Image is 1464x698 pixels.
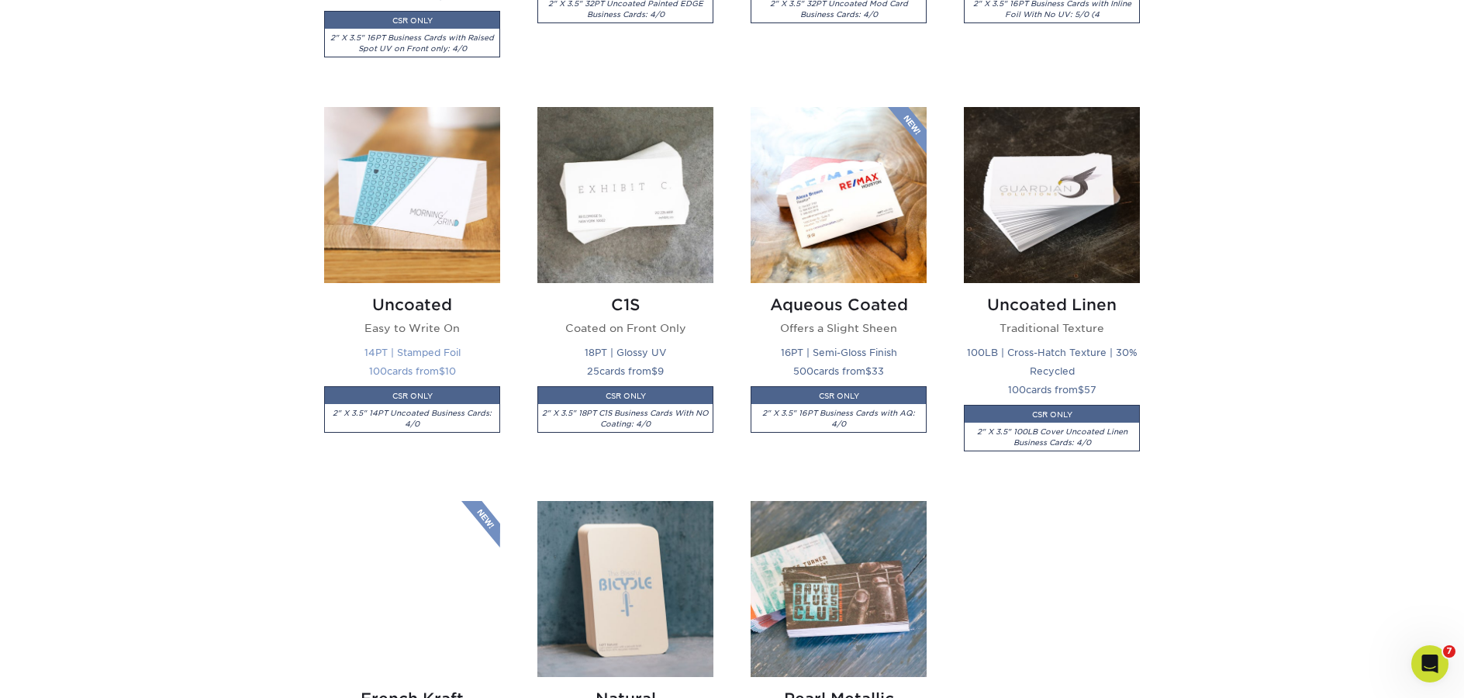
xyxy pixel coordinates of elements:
img: C1S Business Cards [537,107,713,283]
p: Coated on Front Only [537,320,713,336]
span: 57 [1084,384,1096,396]
p: Easy to Write On [324,320,500,336]
img: French Kraft Business Cards [324,501,500,677]
a: Uncoated Business Cards Uncoated Easy to Write On 14PT | Stamped Foil 100cards from$10CSR ONLY2" ... [324,107,500,482]
img: Aqueous Coated Business Cards [751,107,927,283]
span: 33 [872,365,884,377]
small: 14PT | Stamped Foil [364,347,461,358]
small: 100LB | Cross-Hatch Texture | 30% Recycled [967,347,1138,377]
iframe: Intercom live chat [1411,645,1448,682]
span: $ [651,365,658,377]
i: 2" X 3.5" 16PT Business Cards with Raised Spot UV on Front only: 4/0 [330,33,494,53]
h2: Uncoated [324,295,500,314]
span: $ [1078,384,1084,396]
p: Traditional Texture [964,320,1140,336]
h2: Uncoated Linen [964,295,1140,314]
small: CSR ONLY [819,392,859,400]
p: Offers a Slight Sheen [751,320,927,336]
a: C1S Business Cards C1S Coated on Front Only 18PT | Glossy UV 25cards from$9CSR ONLY2" X 3.5" 18PT... [537,107,713,482]
span: 500 [793,365,813,377]
iframe: Google Customer Reviews [4,651,132,693]
small: CSR ONLY [606,392,646,400]
small: CSR ONLY [392,16,433,25]
h2: C1S [537,295,713,314]
span: 100 [369,365,387,377]
img: New Product [461,501,500,548]
small: cards from [587,365,664,377]
small: 18PT | Glossy UV [585,347,666,358]
small: CSR ONLY [1032,410,1072,419]
small: cards from [793,365,884,377]
span: $ [439,365,445,377]
i: 2" X 3.5" 100LB Cover Uncoated Linen Business Cards: 4/0 [977,427,1127,447]
a: Uncoated Linen Business Cards Uncoated Linen Traditional Texture 100LB | Cross-Hatch Texture | 30... [964,107,1140,482]
span: 7 [1443,645,1455,658]
i: 2" X 3.5" 14PT Uncoated Business Cards: 4/0 [333,409,492,428]
span: $ [865,365,872,377]
i: 2" X 3.5" 18PT C1S Business Cards With NO Coating: 4/0 [542,409,709,428]
img: New Product [888,107,927,154]
span: 100 [1008,384,1026,396]
img: Uncoated Business Cards [324,107,500,283]
img: Pearl Metallic Business Cards [751,501,927,677]
a: Aqueous Coated Business Cards Aqueous Coated Offers a Slight Sheen 16PT | Semi-Gloss Finish 500ca... [751,107,927,482]
small: CSR ONLY [392,392,433,400]
h2: Aqueous Coated [751,295,927,314]
small: cards from [369,365,456,377]
span: 10 [445,365,456,377]
small: 16PT | Semi-Gloss Finish [781,347,897,358]
span: 25 [587,365,599,377]
span: 9 [658,365,664,377]
img: Uncoated Linen Business Cards [964,107,1140,283]
img: Natural Business Cards [537,501,713,677]
small: cards from [1008,384,1096,396]
i: 2" X 3.5" 16PT Business Cards with AQ: 4/0 [762,409,915,428]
